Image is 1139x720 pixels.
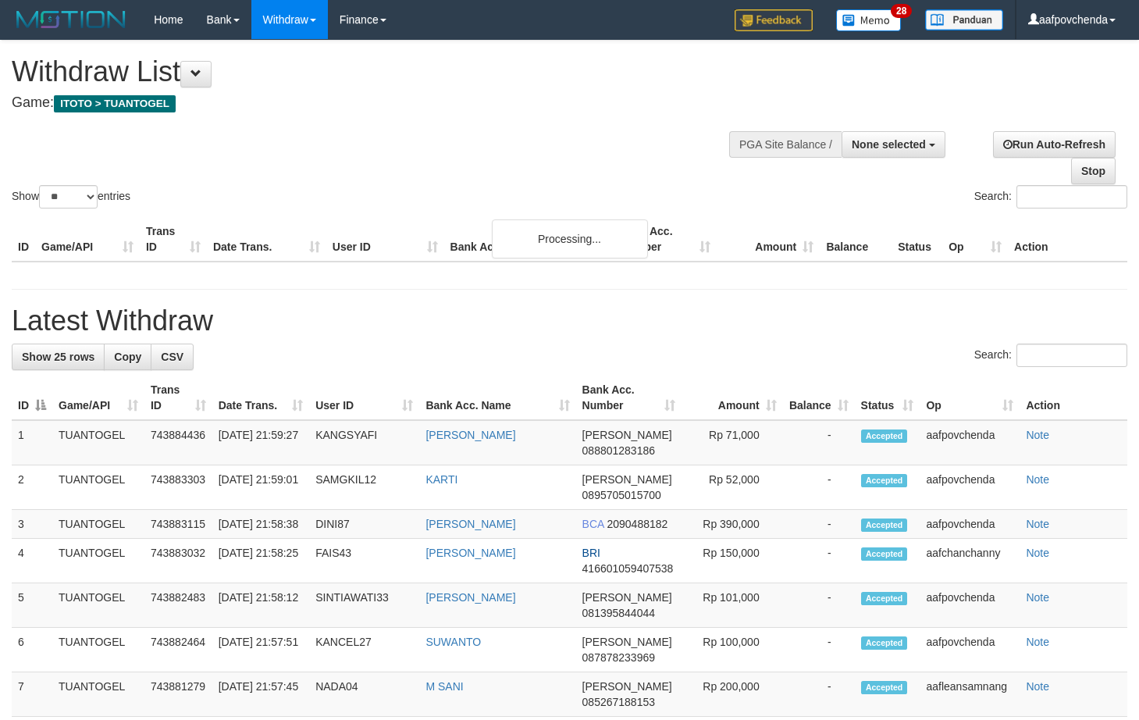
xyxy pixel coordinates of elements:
th: Status: activate to sort column ascending [855,376,920,420]
td: 743883115 [144,510,212,539]
input: Search: [1016,344,1127,367]
a: [PERSON_NAME] [425,591,515,604]
td: [DATE] 21:58:12 [212,583,309,628]
span: Copy [114,351,141,363]
th: Bank Acc. Name: activate to sort column ascending [419,376,575,420]
td: aafpovchenda [920,465,1020,510]
td: aafchanchanny [920,539,1020,583]
a: Show 25 rows [12,344,105,370]
span: Accepted [861,547,908,561]
td: 743883032 [144,539,212,583]
a: [PERSON_NAME] [425,547,515,559]
td: [DATE] 21:57:45 [212,672,309,717]
th: Action [1020,376,1127,420]
td: Rp 100,000 [682,628,783,672]
a: Note [1026,680,1049,693]
h4: Game: [12,95,744,111]
td: 2 [12,465,52,510]
img: Button%20Memo.svg [836,9,902,31]
td: [DATE] 21:59:27 [212,420,309,465]
td: 4 [12,539,52,583]
span: [PERSON_NAME] [582,636,672,648]
label: Show entries [12,185,130,209]
td: - [783,465,855,510]
td: 743883303 [144,465,212,510]
th: Action [1008,217,1127,262]
a: Note [1026,429,1049,441]
td: - [783,672,855,717]
td: Rp 52,000 [682,465,783,510]
td: Rp 150,000 [682,539,783,583]
div: PGA Site Balance / [729,131,842,158]
td: TUANTOGEL [52,628,144,672]
td: - [783,510,855,539]
a: [PERSON_NAME] [425,429,515,441]
td: 7 [12,672,52,717]
a: CSV [151,344,194,370]
div: Processing... [492,219,648,258]
label: Search: [974,344,1127,367]
td: Rp 101,000 [682,583,783,628]
td: KANGSYAFI [309,420,419,465]
th: User ID [326,217,444,262]
label: Search: [974,185,1127,209]
th: ID: activate to sort column descending [12,376,52,420]
a: M SANI [425,680,463,693]
td: Rp 200,000 [682,672,783,717]
td: aafpovchenda [920,420,1020,465]
th: Status [892,217,942,262]
img: panduan.png [925,9,1003,30]
th: User ID: activate to sort column ascending [309,376,419,420]
td: Rp 71,000 [682,420,783,465]
td: KANCEL27 [309,628,419,672]
td: [DATE] 21:57:51 [212,628,309,672]
a: KARTI [425,473,457,486]
span: [PERSON_NAME] [582,429,672,441]
img: MOTION_logo.png [12,8,130,31]
td: 3 [12,510,52,539]
span: [PERSON_NAME] [582,591,672,604]
span: Copy 416601059407538 to clipboard [582,562,674,575]
td: - [783,539,855,583]
td: 6 [12,628,52,672]
a: Note [1026,547,1049,559]
span: 28 [891,4,912,18]
td: 743882483 [144,583,212,628]
th: Bank Acc. Name [444,217,614,262]
a: Note [1026,636,1049,648]
span: ITOTO > TUANTOGEL [54,95,176,112]
span: Show 25 rows [22,351,94,363]
td: TUANTOGEL [52,465,144,510]
a: SUWANTO [425,636,481,648]
h1: Latest Withdraw [12,305,1127,337]
td: 743882464 [144,628,212,672]
th: ID [12,217,35,262]
span: Accepted [861,519,908,532]
td: TUANTOGEL [52,420,144,465]
a: Run Auto-Refresh [993,131,1116,158]
span: CSV [161,351,183,363]
td: [DATE] 21:58:25 [212,539,309,583]
td: SINTIAWATI33 [309,583,419,628]
a: Note [1026,518,1049,530]
td: aafpovchenda [920,510,1020,539]
img: Feedback.jpg [735,9,813,31]
td: aafpovchenda [920,583,1020,628]
th: Amount [717,217,820,262]
th: Bank Acc. Number: activate to sort column ascending [576,376,682,420]
a: Note [1026,473,1049,486]
td: FAIS43 [309,539,419,583]
td: aafpovchenda [920,628,1020,672]
span: BCA [582,518,604,530]
span: [PERSON_NAME] [582,473,672,486]
span: Accepted [861,474,908,487]
span: Copy 0895705015700 to clipboard [582,489,661,501]
a: Stop [1071,158,1116,184]
td: [DATE] 21:59:01 [212,465,309,510]
td: - [783,583,855,628]
button: None selected [842,131,945,158]
td: TUANTOGEL [52,583,144,628]
th: Trans ID: activate to sort column ascending [144,376,212,420]
h1: Withdraw List [12,56,744,87]
span: Copy 2090488182 to clipboard [607,518,667,530]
